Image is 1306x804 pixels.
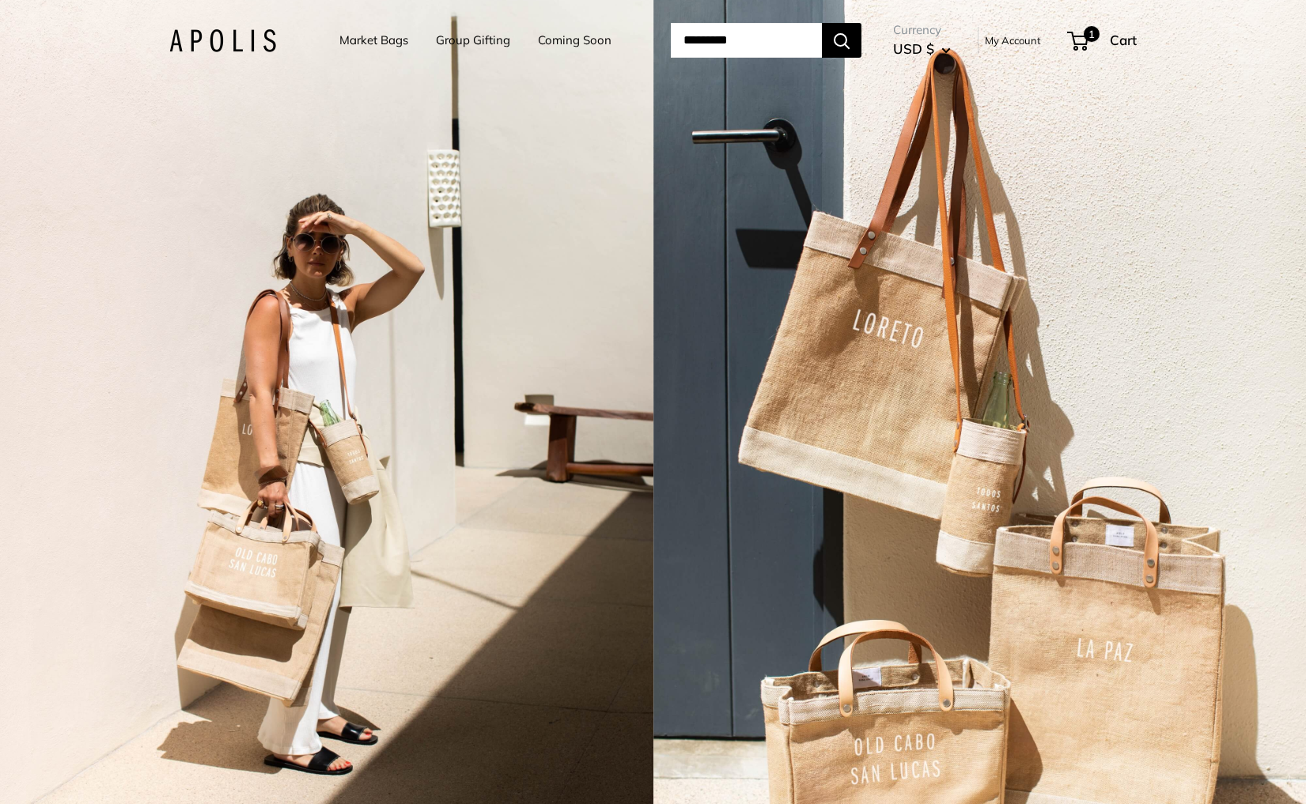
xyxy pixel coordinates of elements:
button: Search [822,23,861,58]
span: USD $ [893,40,934,57]
a: Coming Soon [538,29,611,51]
a: Market Bags [339,29,408,51]
img: Apolis [169,29,276,52]
iframe: Sign Up via Text for Offers [13,744,169,791]
a: Group Gifting [436,29,510,51]
button: USD $ [893,36,951,62]
a: 1 Cart [1069,28,1137,53]
a: My Account [985,31,1041,50]
span: Currency [893,19,951,41]
span: 1 [1084,26,1100,42]
input: Search... [671,23,822,58]
span: Cart [1110,32,1137,48]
